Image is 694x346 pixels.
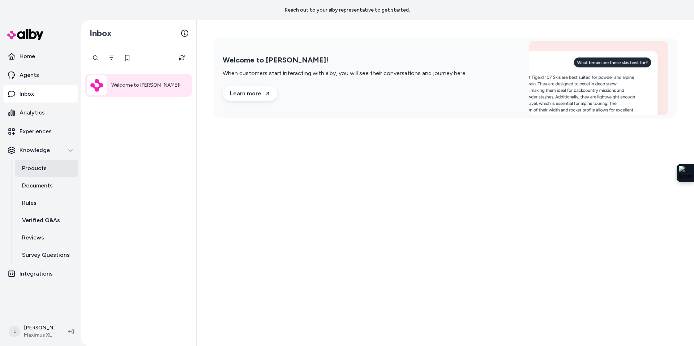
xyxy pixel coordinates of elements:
p: Survey Questions [22,251,70,259]
p: Home [20,52,35,61]
a: Integrations [3,265,78,282]
button: Refresh [175,51,189,65]
img: Welcome to alby! [529,41,668,115]
a: Reviews [15,229,78,246]
p: Knowledge [20,146,50,155]
p: Integrations [20,269,53,278]
a: Rules [15,194,78,212]
p: Documents [22,181,53,190]
a: Agents [3,66,78,84]
p: Welcome to [PERSON_NAME]! [111,81,180,90]
p: Rules [22,199,37,207]
a: Inbox [3,85,78,103]
p: When customers start interacting with alby, you will see their conversations and journey here. [223,69,467,78]
img: Alby [90,79,103,92]
a: Home [3,48,78,65]
img: Extension Icon [679,166,692,180]
p: Reach out to your alby representative to get started. [284,7,410,14]
p: Verified Q&As [22,216,60,225]
h2: Inbox [90,28,112,39]
img: alby Logo [7,29,43,40]
button: Knowledge [3,142,78,159]
span: L [9,326,20,337]
p: Agents [20,71,39,79]
p: Analytics [20,108,45,117]
a: Experiences [3,123,78,140]
span: Maximus XL [24,332,56,339]
a: Survey Questions [15,246,78,264]
button: L[PERSON_NAME]Maximus XL [4,320,62,343]
h2: Welcome to [PERSON_NAME]! [223,56,467,65]
button: Filter [104,51,119,65]
a: Products [15,160,78,177]
p: Inbox [20,90,34,98]
a: Analytics [3,104,78,121]
p: [PERSON_NAME] [24,324,56,332]
p: Experiences [20,127,52,136]
a: Learn more [223,86,277,101]
p: Products [22,164,47,173]
p: Reviews [22,233,44,242]
a: Verified Q&As [15,212,78,229]
a: Documents [15,177,78,194]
